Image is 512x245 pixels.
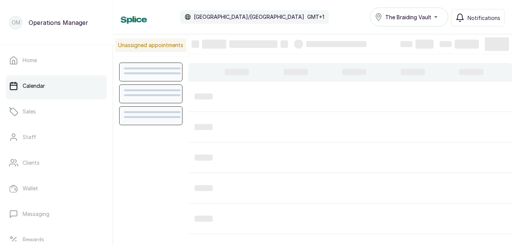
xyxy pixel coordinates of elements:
a: Messaging [6,204,107,225]
p: Clients [23,159,40,167]
a: Home [6,50,107,71]
p: Operations Manager [29,18,88,27]
p: [GEOGRAPHIC_DATA]/[GEOGRAPHIC_DATA] [194,13,304,21]
p: Sales [23,108,36,115]
p: Rewards [23,236,44,243]
p: Messaging [23,210,49,218]
a: Calendar [6,75,107,96]
a: Sales [6,101,107,122]
span: The Braiding Vault [385,13,431,21]
p: Calendar [23,82,45,90]
p: Unassigned appointments [115,38,186,52]
a: Staff [6,127,107,148]
a: Clients [6,152,107,173]
p: Staff [23,133,36,141]
a: Wallet [6,178,107,199]
span: Notifications [468,14,500,22]
p: Wallet [23,185,38,192]
p: OM [12,19,20,26]
button: Notifications [451,9,504,26]
button: The Braiding Vault [370,8,448,26]
p: GMT+1 [307,13,324,21]
p: Home [23,57,37,64]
